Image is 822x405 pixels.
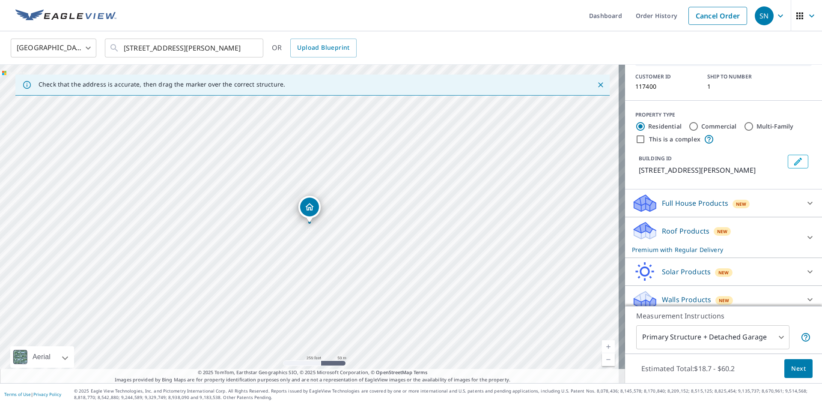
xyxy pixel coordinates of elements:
[707,83,769,90] p: 1
[636,325,789,349] div: Primary Structure + Detached Garage
[788,155,808,168] button: Edit building 1
[10,346,74,368] div: Aerial
[15,9,116,22] img: EV Logo
[11,36,96,60] div: [GEOGRAPHIC_DATA]
[376,369,412,375] a: OpenStreetMap
[634,359,742,378] p: Estimated Total: $18.7 - $60.2
[636,311,811,321] p: Measurement Instructions
[198,369,428,376] span: © 2025 TomTom, Earthstar Geographics SIO, © 2025 Microsoft Corporation, ©
[39,81,285,88] p: Check that the address is accurate, then drag the marker over the correct structure.
[756,122,794,131] label: Multi-Family
[290,39,356,57] a: Upload Blueprint
[4,392,61,397] p: |
[635,111,812,119] div: PROPERTY TYPE
[736,201,747,207] span: New
[4,391,31,397] a: Terms of Use
[718,269,729,276] span: New
[639,165,784,175] p: [STREET_ADDRESS][PERSON_NAME]
[298,196,321,222] div: Dropped pin, building 1, Residential property, 24 Knob Hill Rd Orchard Park, NY 14127
[701,122,737,131] label: Commercial
[662,294,711,305] p: Walls Products
[414,369,428,375] a: Terms
[707,73,769,81] p: SHIP TO NUMBER
[632,261,815,282] div: Solar ProductsNew
[635,73,697,81] p: CUSTOMER ID
[33,391,61,397] a: Privacy Policy
[801,332,811,342] span: Your report will include the primary structure and a detached garage if one exists.
[74,388,818,401] p: © 2025 Eagle View Technologies, Inc. and Pictometry International Corp. All Rights Reserved. Repo...
[648,122,682,131] label: Residential
[719,297,730,304] span: New
[755,6,774,25] div: SN
[784,359,813,378] button: Next
[635,83,697,90] p: 117400
[791,363,806,374] span: Next
[662,226,709,236] p: Roof Products
[124,36,246,60] input: Search by address or latitude-longitude
[639,155,672,162] p: BUILDING ID
[602,353,615,366] a: Current Level 17, Zoom Out
[632,289,815,310] div: Walls ProductsNew
[632,221,815,254] div: Roof ProductsNewPremium with Regular Delivery
[30,346,53,368] div: Aerial
[717,228,728,235] span: New
[595,79,606,90] button: Close
[272,39,357,57] div: OR
[632,193,815,213] div: Full House ProductsNew
[632,245,800,254] p: Premium with Regular Delivery
[662,198,728,208] p: Full House Products
[297,42,349,53] span: Upload Blueprint
[649,135,700,144] label: This is a complex
[662,267,711,277] p: Solar Products
[602,340,615,353] a: Current Level 17, Zoom In
[688,7,747,25] a: Cancel Order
